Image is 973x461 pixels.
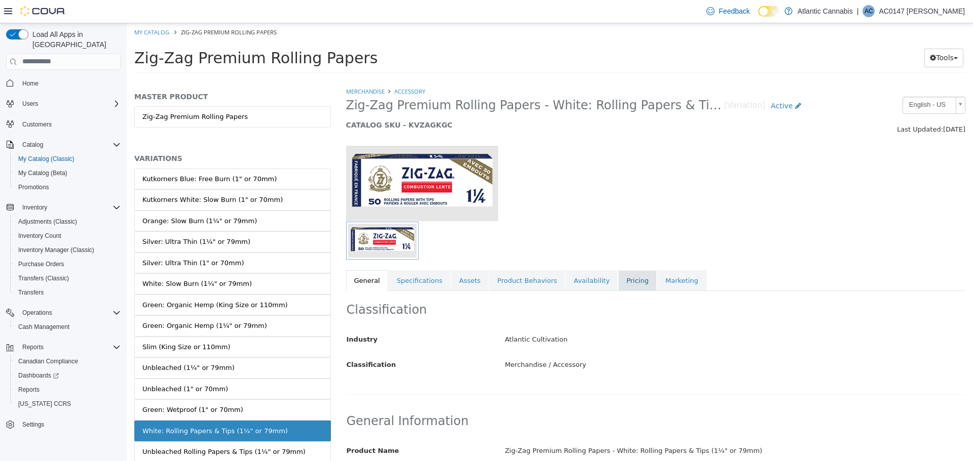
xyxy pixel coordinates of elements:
span: Operations [22,309,52,317]
a: Assets [324,247,362,268]
span: Inventory Manager (Classic) [14,244,121,256]
span: My Catalog (Beta) [18,169,67,177]
span: Reports [14,384,121,396]
span: Transfers [18,288,44,297]
a: Inventory Manager (Classic) [14,244,98,256]
span: Transfers (Classic) [14,272,121,284]
span: Reports [18,341,121,353]
span: Transfers (Classic) [18,274,69,282]
a: Adjustments (Classic) [14,216,81,228]
div: White: Rolling Papers & Tips (1¼" or 79mm) [16,403,161,413]
button: Users [18,98,42,110]
button: Operations [18,307,56,319]
span: My Catalog (Classic) [14,153,121,165]
div: Kutkorners Blue: Free Burn (1" or 70mm) [16,151,150,161]
button: Reports [18,341,48,353]
button: Promotions [10,180,125,194]
a: Availability [439,247,491,268]
h5: CATALOG SKU - KVZAGKGC [219,97,680,106]
a: Marketing [531,247,580,268]
button: Users [2,97,125,111]
span: Home [22,79,39,88]
div: Merchandise / Accessory [370,333,846,351]
span: My Catalog (Classic) [18,155,74,163]
div: Kutkorners White: Slow Burn (1" or 70mm) [16,172,156,182]
span: Home [18,77,121,90]
h2: General Information [220,390,839,406]
span: Inventory Manager (Classic) [18,246,94,254]
div: Orange: Slow Burn (1¼" or 79mm) [16,193,130,203]
a: Dashboards [14,369,63,382]
span: Washington CCRS [14,398,121,410]
a: Feedback [702,1,754,21]
button: Transfers [10,285,125,300]
span: Inventory [22,203,47,212]
button: Tools [798,25,837,44]
span: Operations [18,307,121,319]
span: Users [18,98,121,110]
div: Unbleached (1" or 70mm) [16,361,101,371]
button: Canadian Compliance [10,354,125,368]
span: Cash Management [18,323,69,331]
button: Purchase Orders [10,257,125,271]
a: My Catalog (Beta) [14,167,71,179]
a: Pricing [492,247,530,268]
a: Transfers (Classic) [14,272,73,284]
span: Canadian Compliance [14,355,121,367]
p: Atlantic Cannabis [798,5,853,17]
span: Users [22,100,38,108]
button: Home [2,76,125,91]
input: Dark Mode [758,6,779,17]
a: Reports [14,384,44,396]
span: Transfers [14,286,121,299]
button: Reports [10,383,125,397]
button: Inventory [18,201,51,214]
button: Cash Management [10,320,125,334]
button: Inventory Manager (Classic) [10,243,125,257]
a: Settings [18,418,48,431]
span: Catalog [18,139,121,151]
span: Reports [22,343,44,351]
span: Industry [220,312,251,320]
h5: VARIATIONS [8,131,204,140]
a: Dashboards [10,368,125,383]
button: Transfers (Classic) [10,271,125,285]
a: My Catalog [8,5,43,13]
div: Silver: Ultra Thin (1¼" or 79mm) [16,214,124,224]
div: Unbleached (1¼" or 79mm) [16,340,108,350]
span: Canadian Compliance [18,357,78,365]
a: Accessory [268,64,298,72]
span: Settings [22,421,44,429]
span: Zig-Zag Premium Rolling Papers [54,5,150,13]
button: My Catalog (Classic) [10,152,125,166]
a: My Catalog (Classic) [14,153,79,165]
span: AC [865,5,873,17]
a: English - US [776,73,839,91]
span: Reports [18,386,40,394]
button: Catalog [2,138,125,152]
button: Customers [2,117,125,132]
a: Promotions [14,181,53,193]
a: General [219,247,261,268]
button: My Catalog (Beta) [10,166,125,180]
span: Purchase Orders [18,260,64,268]
span: Inventory Count [18,232,61,240]
span: Settings [18,418,121,431]
div: Green: Organic Hemp (1¼" or 79mm) [16,298,140,308]
span: English - US [776,74,825,90]
span: Last Updated: [770,102,816,110]
button: Operations [2,306,125,320]
span: Feedback [719,6,750,16]
div: Green: Organic Hemp (King Size or 110mm) [16,277,161,287]
span: [DATE] [816,102,839,110]
span: Customers [22,120,52,129]
div: Zig-Zag Premium Rolling Papers - White: Rolling Papers & Tips (1¼" or 79mm) [370,419,846,437]
a: Product Behaviors [362,247,438,268]
span: Promotions [14,181,121,193]
small: [Variation] [597,78,639,87]
a: Cash Management [14,321,73,333]
span: Customers [18,118,121,131]
div: White: Slow Burn (1¼" or 79mm) [16,256,125,266]
span: Purchase Orders [14,258,121,270]
p: AC0147 [PERSON_NAME] [879,5,965,17]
